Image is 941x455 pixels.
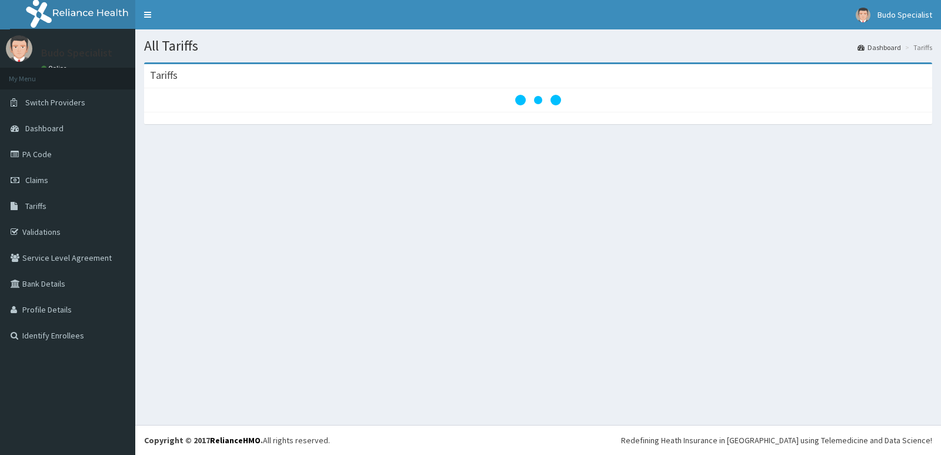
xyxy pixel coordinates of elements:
[856,8,870,22] img: User Image
[144,435,263,446] strong: Copyright © 2017 .
[210,435,261,446] a: RelianceHMO
[902,42,932,52] li: Tariffs
[857,42,901,52] a: Dashboard
[150,70,178,81] h3: Tariffs
[144,38,932,54] h1: All Tariffs
[41,48,112,58] p: Budo Specialist
[41,64,69,72] a: Online
[877,9,932,20] span: Budo Specialist
[621,434,932,446] div: Redefining Heath Insurance in [GEOGRAPHIC_DATA] using Telemedicine and Data Science!
[25,175,48,185] span: Claims
[25,123,64,134] span: Dashboard
[25,97,85,108] span: Switch Providers
[135,425,941,455] footer: All rights reserved.
[6,35,32,62] img: User Image
[25,201,46,211] span: Tariffs
[515,77,562,124] svg: audio-loading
